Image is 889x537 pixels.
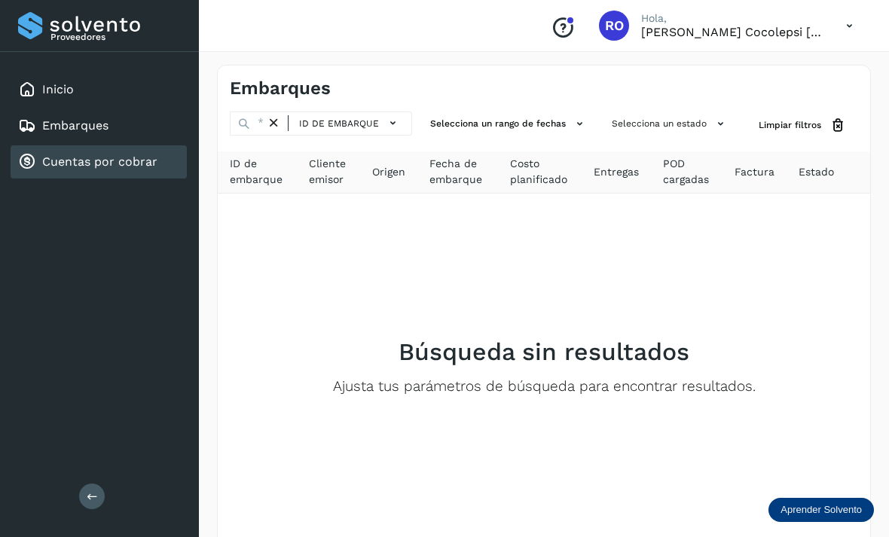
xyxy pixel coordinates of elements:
[768,498,874,522] div: Aprender Solvento
[429,156,486,188] span: Fecha de embarque
[510,156,570,188] span: Costo planificado
[295,112,405,134] button: ID de embarque
[399,337,689,366] h2: Búsqueda sin resultados
[11,73,187,106] div: Inicio
[663,156,710,188] span: POD cargadas
[230,156,285,188] span: ID de embarque
[372,164,405,180] span: Origen
[11,145,187,178] div: Cuentas por cobrar
[299,117,379,130] span: ID de embarque
[606,111,735,136] button: Selecciona un estado
[781,504,862,516] p: Aprender Solvento
[42,154,157,169] a: Cuentas por cobrar
[42,118,108,133] a: Embarques
[641,12,822,25] p: Hola,
[309,156,348,188] span: Cliente emisor
[641,25,822,39] p: Rosa Osiris Cocolepsi Morales
[747,111,858,139] button: Limpiar filtros
[759,118,821,132] span: Limpiar filtros
[594,164,639,180] span: Entregas
[799,164,834,180] span: Estado
[424,111,594,136] button: Selecciona un rango de fechas
[42,82,74,96] a: Inicio
[11,109,187,142] div: Embarques
[735,164,774,180] span: Factura
[50,32,181,42] p: Proveedores
[230,78,331,99] h4: Embarques
[333,378,756,395] p: Ajusta tus parámetros de búsqueda para encontrar resultados.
